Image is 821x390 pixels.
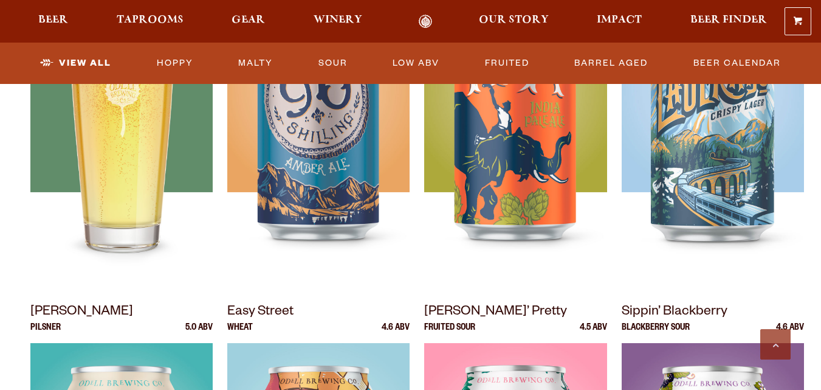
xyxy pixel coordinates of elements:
a: Barrel Aged [569,49,653,77]
span: Our Story [479,15,549,25]
a: Fruited [480,49,534,77]
span: Gear [232,15,265,25]
a: Sour [314,49,352,77]
a: Winery [306,15,370,29]
a: Beer Finder [682,15,775,29]
a: View All [35,49,116,77]
span: Taprooms [117,15,184,25]
span: Beer [38,15,68,25]
p: Easy Street [227,302,410,324]
p: 5.0 ABV [185,324,213,343]
span: Impact [597,15,642,25]
a: Our Story [471,15,557,29]
p: 4.6 ABV [776,324,804,343]
a: Impact [589,15,650,29]
p: Blackberry Sour [622,324,690,343]
p: Fruited Sour [424,324,475,343]
a: Gear [224,15,273,29]
p: [PERSON_NAME] [30,302,213,324]
a: Beer Calendar [689,49,786,77]
p: Sippin’ Blackberry [622,302,804,324]
span: Beer Finder [690,15,767,25]
a: Low ABV [388,49,444,77]
a: Odell Home [403,15,448,29]
p: 4.6 ABV [382,324,410,343]
span: Winery [314,15,362,25]
a: Malty [233,49,278,77]
a: Hoppy [152,49,198,77]
a: Taprooms [109,15,191,29]
p: [PERSON_NAME]’ Pretty [424,302,606,324]
p: Wheat [227,324,253,343]
p: 4.5 ABV [580,324,607,343]
a: Scroll to top [760,329,791,360]
a: Beer [30,15,76,29]
p: Pilsner [30,324,61,343]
